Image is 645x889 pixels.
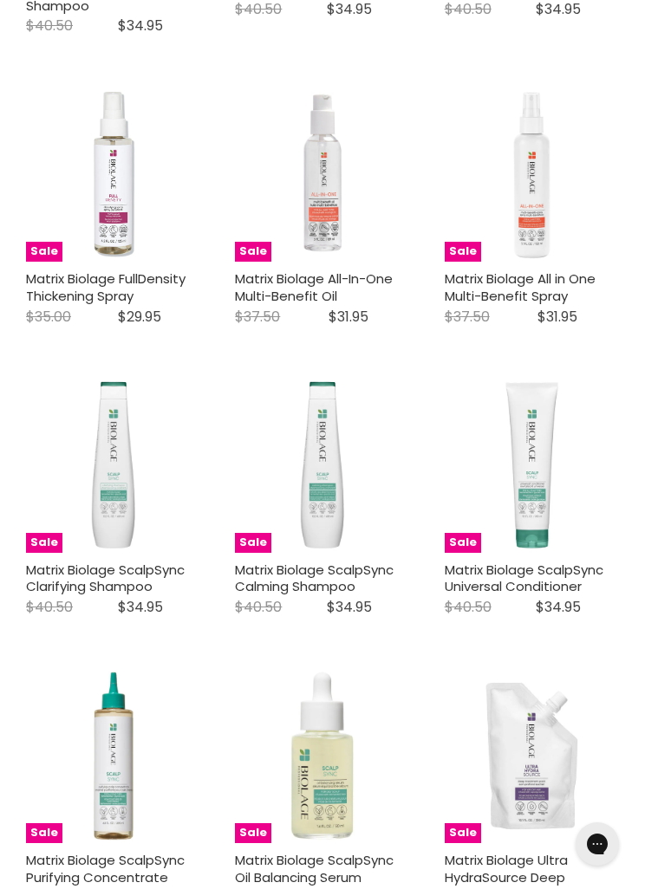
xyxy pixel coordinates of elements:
a: Matrix Biolage ScalpSync Oil Balancing Serum Sale [235,669,409,843]
span: Sale [445,823,481,843]
a: Matrix Biolage ScalpSync Calming Shampoo Sale [235,378,409,552]
span: $35.00 [26,307,71,327]
img: Matrix Biolage All-In-One Multi-Benefit Oil [235,89,409,260]
span: $34.95 [118,16,163,36]
img: Matrix Biolage ScalpSync Clarifying Shampoo [26,378,200,552]
a: Matrix Biolage Ultra HydraSource Deep Treatment Pack Sale [445,669,619,843]
a: Matrix Biolage ScalpSync Clarifying Shampoo [26,561,185,596]
span: $31.95 [537,307,577,327]
img: Matrix Biolage ScalpSync Universal Conditioner [445,378,619,552]
span: Sale [235,533,271,553]
iframe: Gorgias live chat messenger [567,816,628,872]
span: $37.50 [235,307,280,327]
span: $37.50 [445,307,490,327]
span: Sale [445,533,481,553]
a: Matrix Biolage ScalpSync Purifying Concentrate Sale [26,669,200,843]
a: Matrix Biolage ScalpSync Universal Conditioner Sale [445,378,619,552]
span: $29.95 [118,307,161,327]
span: Sale [235,242,271,262]
a: Matrix Biolage All in One Multi-Benefit Spray [445,269,596,305]
a: Matrix Biolage ScalpSync Universal Conditioner [445,561,603,596]
span: $40.50 [235,597,282,617]
span: $34.95 [118,597,163,617]
a: Matrix Biolage All-In-One Multi-Benefit Oil Sale [235,88,409,262]
img: Matrix Biolage ScalpSync Purifying Concentrate [26,669,200,843]
a: Matrix Biolage ScalpSync Clarifying Shampoo Sale [26,378,200,552]
img: Matrix Biolage All in One Multi-Benefit Spray [445,88,619,262]
span: $40.50 [26,597,73,617]
span: $31.95 [329,307,368,327]
img: Matrix Biolage Ultra HydraSource Deep Treatment Pack [445,669,619,843]
span: $40.50 [445,597,492,617]
span: Sale [235,823,271,843]
a: Matrix Biolage ScalpSync Calming Shampoo [235,561,394,596]
a: Matrix Biolage FullDensity Thickening Spray Matrix Biolage FullDensity Thickening Spray Sale [26,88,200,262]
a: Matrix Biolage FullDensity Thickening Spray [26,269,186,305]
span: Sale [26,533,62,553]
img: Matrix Biolage ScalpSync Calming Shampoo [235,378,409,552]
span: Sale [445,242,481,262]
span: $34.95 [536,597,581,617]
a: Matrix Biolage All-In-One Multi-Benefit Oil [235,269,393,305]
span: $40.50 [26,16,73,36]
a: Matrix Biolage ScalpSync Oil Balancing Serum [235,851,394,886]
span: $34.95 [327,597,372,617]
img: Matrix Biolage ScalpSync Oil Balancing Serum [235,669,409,843]
span: Sale [26,823,62,843]
img: Matrix Biolage FullDensity Thickening Spray [52,88,174,262]
span: Sale [26,242,62,262]
a: Matrix Biolage All in One Multi-Benefit Spray Matrix Biolage All in One Multi-Benefit Spray Sale [445,88,619,262]
a: Matrix Biolage ScalpSync Purifying Concentrate [26,851,185,886]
